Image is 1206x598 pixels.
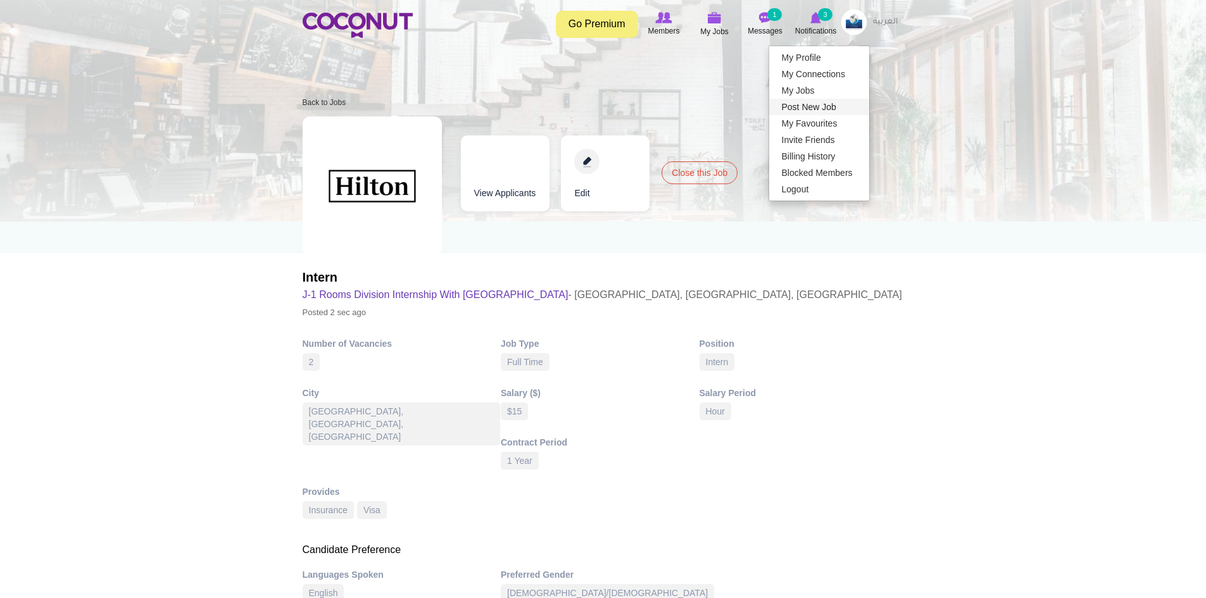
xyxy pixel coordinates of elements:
div: Preferred Gender [501,568,700,581]
div: 2 [303,353,320,371]
small: 1 [767,8,781,21]
a: My Jobs My Jobs [689,9,740,39]
small: 3 [818,8,832,21]
div: Visa [357,501,387,519]
h2: Intern [303,268,902,286]
a: العربية [867,9,904,35]
a: My Profile [769,49,869,66]
span: Notifications [795,25,836,37]
a: Invite Friends [769,132,869,148]
div: Intern [700,353,735,371]
a: Blocked Members [769,165,869,181]
img: Messages [759,12,772,23]
div: City [303,387,501,399]
a: Browse Members Members [639,9,689,39]
a: My Jobs [769,82,869,99]
span: My Jobs [700,25,729,38]
img: My Jobs [708,12,722,23]
img: Notifications [810,12,821,23]
a: My Connections [769,66,869,82]
div: Contract Period [501,436,700,449]
div: Position [700,337,898,350]
a: Notifications Notifications 3 [791,9,841,39]
img: Home [303,13,413,38]
a: Logout [769,181,869,197]
h3: - [GEOGRAPHIC_DATA], [GEOGRAPHIC_DATA], [GEOGRAPHIC_DATA] [303,286,902,304]
div: Languages Spoken [303,568,501,581]
span: Candidate Preference [303,544,401,555]
a: Close this Job [662,161,738,184]
div: Full Time [501,353,550,371]
span: Members [648,25,679,37]
span: Messages [748,25,782,37]
div: Salary Period [700,387,898,399]
a: Post New Job [769,99,869,115]
div: [GEOGRAPHIC_DATA], [GEOGRAPHIC_DATA], [GEOGRAPHIC_DATA] [303,402,501,445]
div: Number of Vacancies [303,337,501,350]
a: Back to Jobs [303,98,346,107]
div: Provides [303,485,904,498]
div: Salary ($) [501,387,700,399]
a: Edit [561,135,650,211]
a: Billing History [769,148,869,165]
div: $15 [501,402,528,420]
a: Go Premium [556,11,638,38]
a: View Applicants [461,135,550,211]
div: 1 Year [501,452,539,470]
a: J-1 Rooms Division Internship with [GEOGRAPHIC_DATA] [303,289,568,300]
a: Messages Messages 1 [740,9,791,39]
div: Hour [700,402,731,420]
div: Job Type [501,337,700,350]
p: Posted 2 sec ago [303,304,902,321]
img: Browse Members [655,12,672,23]
div: Insurance [303,501,354,519]
a: My Favourites [769,115,869,132]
